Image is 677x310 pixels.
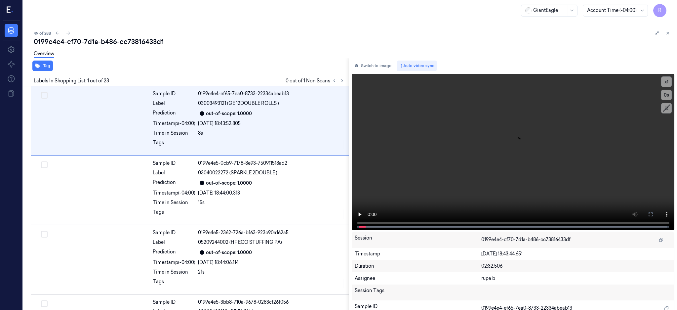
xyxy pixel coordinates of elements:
[153,139,195,150] div: Tags
[198,229,345,236] div: 0199e4e5-2362-726a-b163-923c90a162a5
[153,259,195,266] div: Timestamp (-04:00)
[153,130,195,137] div: Time in Session
[198,259,345,266] div: [DATE] 18:44:06.114
[41,92,48,99] button: Select row
[198,120,345,127] div: [DATE] 18:43:52.805
[32,61,53,71] button: Tag
[41,161,48,168] button: Select row
[198,299,345,306] div: 0199e4e5-3bb8-710a-9678-0283cf26f056
[206,180,252,187] div: out-of-scope: 1.0000
[153,110,195,117] div: Prediction
[198,90,345,97] div: 0199e4e4-ef65-7ea0-8733-22334abeab13
[352,61,394,71] button: Switch to image
[198,130,345,137] div: 8s
[153,209,195,219] div: Tags
[198,100,279,107] span: 03003493121 (GE 12DOUBLE ROLLS )
[481,236,571,243] span: 0199e4e4-cf70-7d1a-b486-cc73816433df
[153,239,195,246] div: Label
[481,250,671,257] div: [DATE] 18:43:44.651
[397,61,437,71] button: Auto video sync
[198,190,345,197] div: [DATE] 18:44:00.313
[355,235,481,245] div: Session
[355,263,481,270] div: Duration
[653,4,666,17] button: R
[153,190,195,197] div: Timestamp (-04:00)
[355,275,481,282] div: Assignee
[661,76,672,87] button: x1
[198,169,277,176] span: 03040022272 (SPARKLE 2DOUBLE )
[153,120,195,127] div: Timestamp (-04:00)
[153,179,195,187] div: Prediction
[153,299,195,306] div: Sample ID
[153,90,195,97] div: Sample ID
[206,249,252,256] div: out-of-scope: 1.0000
[198,160,345,167] div: 0199e4e5-0cb9-7178-8e93-750911518ad2
[41,231,48,238] button: Select row
[355,287,481,298] div: Session Tags
[286,77,346,85] span: 0 out of 1 Non Scans
[481,263,671,270] div: 02:32.506
[34,50,54,58] a: Overview
[481,275,671,282] div: rupa b
[153,269,195,276] div: Time in Session
[34,30,51,36] span: 49 of 288
[153,278,195,289] div: Tags
[153,199,195,206] div: Time in Session
[153,100,195,107] div: Label
[198,239,282,246] span: 05209244002 (HF ECO STUFFING PA)
[153,248,195,256] div: Prediction
[661,90,672,100] button: 0s
[153,160,195,167] div: Sample ID
[355,250,481,257] div: Timestamp
[153,169,195,176] div: Label
[198,199,345,206] div: 15s
[34,37,672,46] div: 0199e4e4-cf70-7d1a-b486-cc73816433df
[153,229,195,236] div: Sample ID
[34,77,109,84] span: Labels In Shopping List: 1 out of 23
[41,300,48,307] button: Select row
[206,110,252,117] div: out-of-scope: 1.0000
[198,269,345,276] div: 21s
